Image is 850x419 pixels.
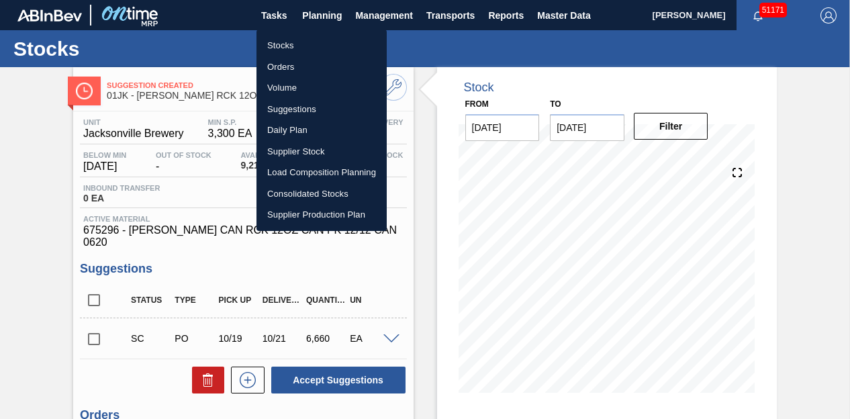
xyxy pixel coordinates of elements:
a: Stocks [256,35,387,56]
a: Load Composition Planning [256,162,387,183]
a: Volume [256,77,387,99]
a: Consolidated Stocks [256,183,387,205]
a: Supplier Stock [256,141,387,162]
a: Orders [256,56,387,78]
a: Suggestions [256,99,387,120]
a: Supplier Production Plan [256,204,387,226]
a: Daily Plan [256,120,387,141]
